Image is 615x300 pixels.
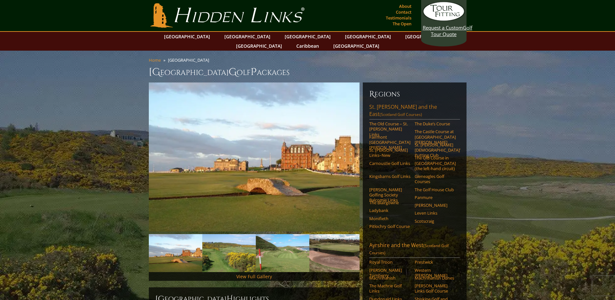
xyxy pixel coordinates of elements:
[384,13,413,22] a: Testimonials
[369,283,410,294] a: The Machrie Golf Links
[369,174,410,179] a: Kingsbarns Golf Links
[369,216,410,221] a: Monifieth
[369,89,460,99] h6: Regions
[369,268,410,278] a: [PERSON_NAME] Turnberry
[369,259,410,265] a: Royal Troon
[415,155,456,171] a: The Old Course in [GEOGRAPHIC_DATA] (the left-hand circuit)
[415,283,456,294] a: [PERSON_NAME] Links Golf Course
[415,174,456,184] a: Gleneagles Golf Courses
[391,19,413,28] a: The Open
[221,32,274,41] a: [GEOGRAPHIC_DATA]
[369,103,460,119] a: St. [PERSON_NAME] and the East(Scotland Golf Courses)
[415,142,456,158] a: St. [PERSON_NAME] [DEMOGRAPHIC_DATA]’ Putting Club
[415,210,456,216] a: Leven Links
[415,129,456,145] a: The Castle Course at [GEOGRAPHIC_DATA][PERSON_NAME]
[229,66,237,79] span: G
[281,32,334,41] a: [GEOGRAPHIC_DATA]
[423,2,465,37] a: Request a CustomGolf Tour Quote
[161,32,213,41] a: [GEOGRAPHIC_DATA]
[369,200,410,205] a: The Blairgowrie
[397,2,413,11] a: About
[251,66,257,79] span: P
[394,7,413,17] a: Contact
[369,187,410,203] a: [PERSON_NAME] Golfing Society Balcomie Links
[415,203,456,208] a: [PERSON_NAME]
[149,57,161,63] a: Home
[369,134,410,150] a: Fairmont [GEOGRAPHIC_DATA][PERSON_NAME]
[415,121,456,126] a: The Duke’s Course
[369,224,410,229] a: Pitlochry Golf Course
[415,195,456,200] a: Panmure
[415,259,456,265] a: Prestwick
[236,273,272,280] a: View Full Gallery
[369,242,460,258] a: Ayrshire and the West(Scotland Golf Courses)
[369,121,410,137] a: The Old Course – St. [PERSON_NAME] Links
[342,32,394,41] a: [GEOGRAPHIC_DATA]
[330,41,383,51] a: [GEOGRAPHIC_DATA]
[423,24,463,31] span: Request a Custom
[233,41,285,51] a: [GEOGRAPHIC_DATA]
[415,219,456,224] a: Scotscraig
[380,112,422,117] span: (Scotland Golf Courses)
[402,32,455,41] a: [GEOGRAPHIC_DATA]
[369,243,449,256] span: (Scotland Golf Courses)
[415,187,456,192] a: The Golf House Club
[168,57,212,63] li: [GEOGRAPHIC_DATA]
[369,208,410,213] a: Ladybank
[415,268,456,278] a: Western [PERSON_NAME]
[149,66,467,79] h1: [GEOGRAPHIC_DATA] olf ackages
[369,147,410,158] a: St. [PERSON_NAME] Links–New
[369,161,410,166] a: Carnoustie Golf Links
[415,275,456,281] a: Machrihanish Dunes
[293,41,322,51] a: Caribbean
[369,275,410,281] a: Machrihanish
